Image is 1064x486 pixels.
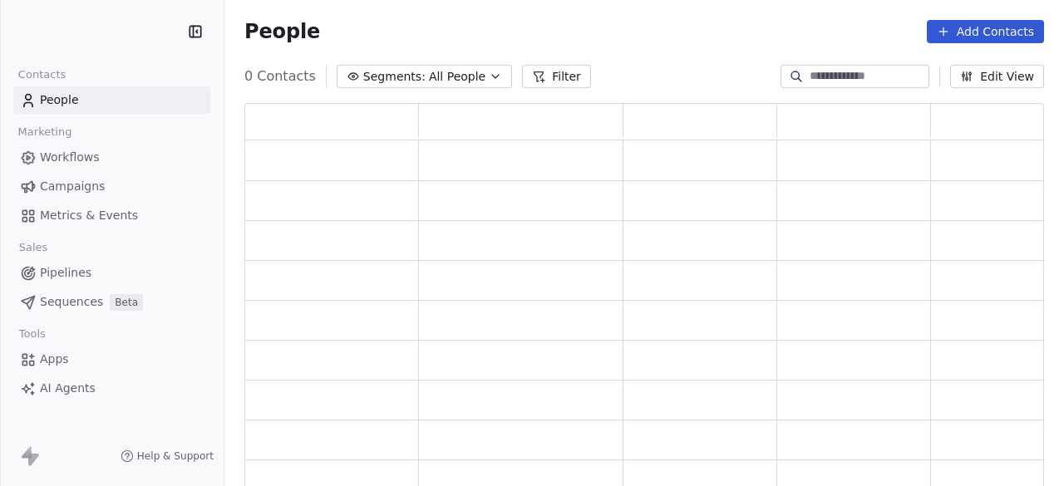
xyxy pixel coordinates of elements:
a: Pipelines [13,259,210,287]
a: People [13,86,210,114]
a: SequencesBeta [13,288,210,316]
span: People [40,91,79,109]
span: Sequences [40,293,103,311]
span: 0 Contacts [244,66,316,86]
span: Workflows [40,149,100,166]
span: Help & Support [137,449,214,463]
span: Campaigns [40,178,105,195]
span: Pipelines [40,264,91,282]
a: Help & Support [121,449,214,463]
button: Edit View [950,65,1044,88]
span: Metrics & Events [40,207,138,224]
button: Add Contacts [927,20,1044,43]
a: Apps [13,346,210,373]
span: Tools [12,322,52,346]
span: Marketing [11,120,79,145]
a: Metrics & Events [13,202,210,229]
span: People [244,19,320,44]
a: AI Agents [13,375,210,402]
span: All People [429,68,485,86]
span: Sales [12,235,55,260]
span: Contacts [11,62,73,87]
a: Campaigns [13,173,210,200]
span: Apps [40,351,69,368]
span: AI Agents [40,380,96,397]
a: Workflows [13,144,210,171]
span: Segments: [363,68,426,86]
span: Beta [110,294,143,311]
button: Filter [522,65,591,88]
